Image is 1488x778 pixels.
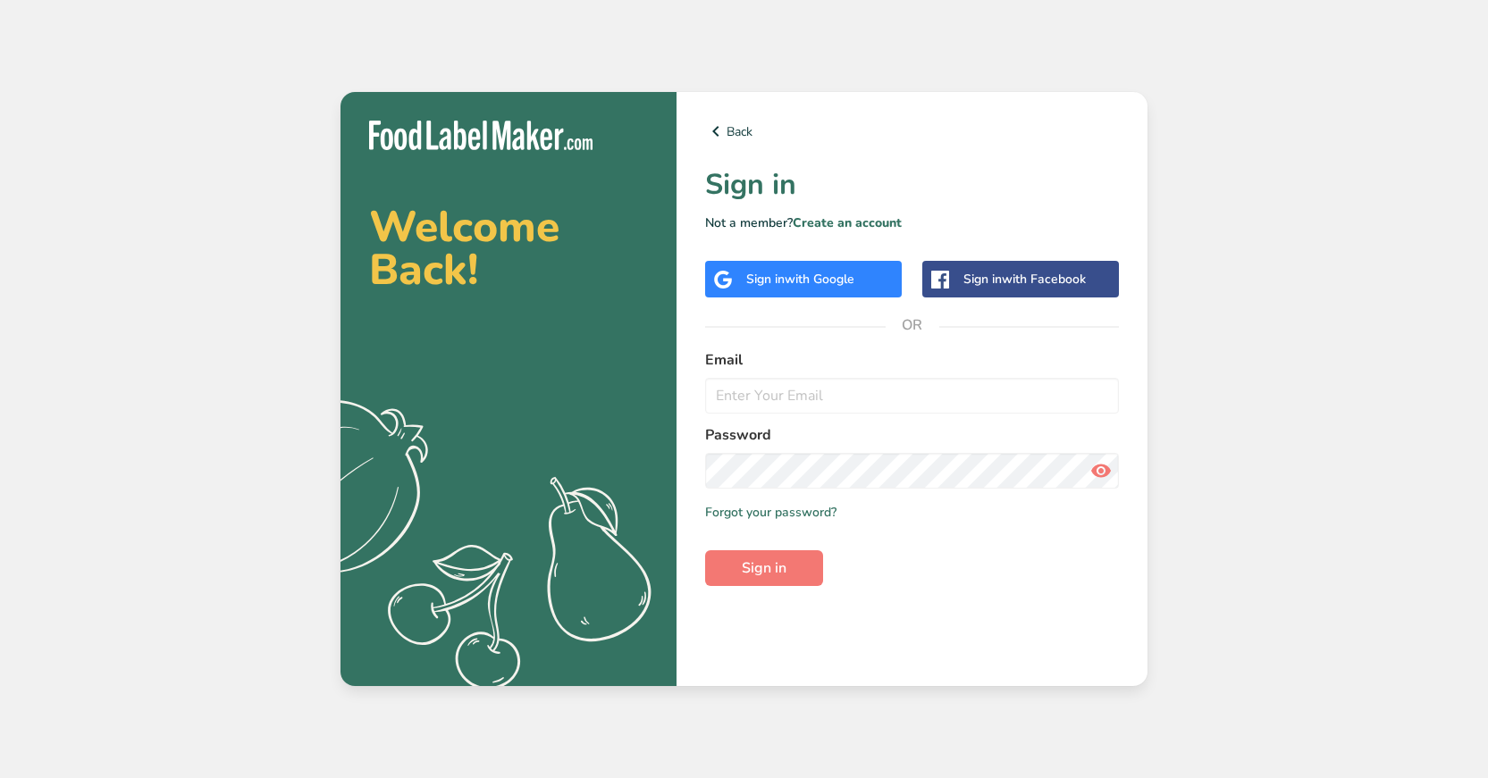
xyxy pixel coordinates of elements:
[369,121,593,150] img: Food Label Maker
[705,550,823,586] button: Sign in
[705,213,1119,232] p: Not a member?
[705,121,1119,142] a: Back
[705,503,836,522] a: Forgot your password?
[1002,271,1086,288] span: with Facebook
[705,349,1119,371] label: Email
[705,163,1119,206] h1: Sign in
[886,298,939,352] span: OR
[963,270,1086,289] div: Sign in
[369,205,648,291] h2: Welcome Back!
[746,270,854,289] div: Sign in
[793,214,902,231] a: Create an account
[705,378,1119,414] input: Enter Your Email
[705,424,1119,446] label: Password
[785,271,854,288] span: with Google
[742,557,786,579] span: Sign in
